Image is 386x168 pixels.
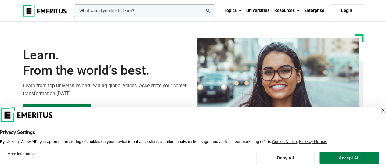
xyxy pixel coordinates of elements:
p: Learn from top universities and leading global voices. Accelerate your career transformation [DATE]. [23,82,189,97]
a: Explore for Business [95,104,154,120]
img: Learn from the world's best [197,38,359,134]
input: woocommerce-product-search-field-0 [74,4,215,17]
a: Explore Programs [23,104,91,120]
span: From the world’s best. [23,63,189,78]
a: Login [330,4,363,17]
h1: Learn. [23,48,189,78]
